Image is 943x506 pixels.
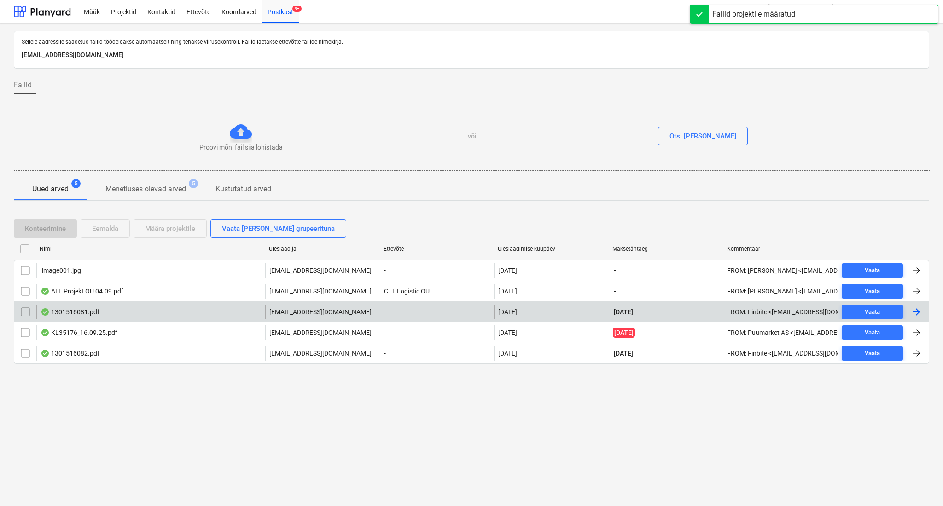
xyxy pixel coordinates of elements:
span: Failid [14,80,32,91]
button: Vaata [842,263,903,278]
div: Andmed failist loetud [41,308,50,316]
div: Andmed failist loetud [41,287,50,295]
p: Menetluses olevad arved [105,184,186,195]
p: Proovi mõni fail siia lohistada [199,143,283,152]
div: Andmed failist loetud [41,350,50,357]
div: Otsi [PERSON_NAME] [669,130,736,142]
p: [EMAIL_ADDRESS][DOMAIN_NAME] [269,287,372,296]
p: või [468,132,477,141]
div: [DATE] [498,308,517,316]
p: [EMAIL_ADDRESS][DOMAIN_NAME] [269,349,372,358]
p: Kustutatud arved [215,184,271,195]
p: Uued arved [32,184,69,195]
div: Vaata [PERSON_NAME] grupeerituna [222,223,335,235]
div: image001.jpg [41,267,81,274]
div: Failid projektile määratud [712,9,795,20]
div: 1301516081.pdf [41,308,99,316]
button: Otsi [PERSON_NAME] [658,127,748,145]
span: - [613,266,617,275]
div: Kommentaar [727,246,834,252]
button: Vaata [842,325,903,340]
div: [DATE] [498,329,517,336]
div: [DATE] [498,287,517,295]
div: - [380,346,495,361]
div: Vaata [865,286,880,297]
div: Vaata [865,307,880,317]
div: - [380,305,495,319]
span: 5 [189,179,198,188]
p: [EMAIL_ADDRESS][DOMAIN_NAME] [269,328,372,337]
div: 1301516082.pdf [41,350,99,357]
div: ATL Projekt OÜ 04.09.pdf [41,287,123,295]
div: Vaata [865,328,880,338]
div: [DATE] [498,350,517,357]
div: Ettevõte [384,246,491,252]
div: CTT Logistic OÜ [380,284,495,299]
button: Vaata [842,346,903,361]
button: Vaata [842,305,903,319]
span: [DATE] [613,349,634,358]
span: [DATE] [613,307,634,316]
span: - [613,287,617,296]
div: Andmed failist loetud [41,329,50,336]
span: 5 [71,179,81,188]
button: Vaata [842,284,903,299]
button: Vaata [PERSON_NAME] grupeerituna [210,219,346,238]
div: KL35176_16.09.25.pdf [41,329,117,336]
div: [DATE] [498,267,517,274]
div: - [380,263,495,278]
div: Vaata [865,348,880,359]
div: Vaata [865,265,880,276]
p: [EMAIL_ADDRESS][DOMAIN_NAME] [22,50,921,61]
div: Maksetähtaeg [612,246,720,252]
div: Nimi [40,246,262,252]
p: Sellele aadressile saadetud failid töödeldakse automaatselt ning tehakse viirusekontroll. Failid ... [22,39,921,46]
div: Üleslaadija [269,246,376,252]
div: Proovi mõni fail siia lohistadavõiOtsi [PERSON_NAME] [14,102,930,171]
span: [DATE] [613,328,635,338]
p: [EMAIL_ADDRESS][DOMAIN_NAME] [269,307,372,316]
span: 9+ [292,6,302,12]
iframe: Chat Widget [897,462,943,506]
p: [EMAIL_ADDRESS][DOMAIN_NAME] [269,266,372,275]
div: - [380,325,495,340]
div: Üleslaadimise kuupäev [498,246,605,252]
div: Vestlusvidin [897,462,943,506]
